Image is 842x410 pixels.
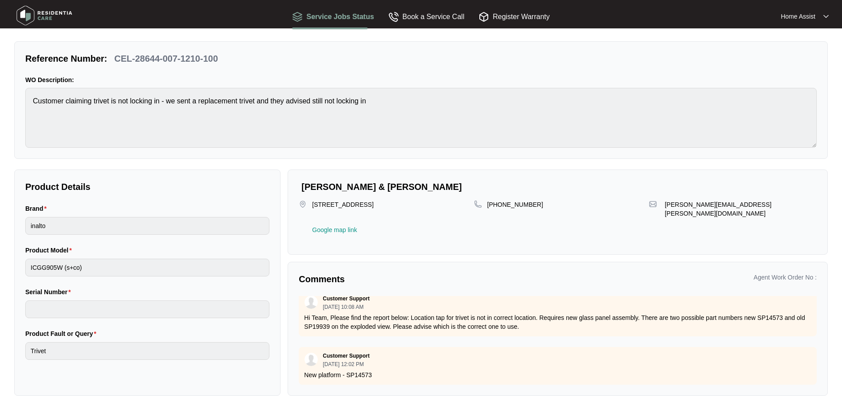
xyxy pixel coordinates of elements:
img: map-pin [299,200,307,208]
img: map-pin [649,200,657,208]
img: user.svg [304,296,318,309]
p: [PERSON_NAME][EMAIL_ADDRESS][PERSON_NAME][DOMAIN_NAME] [665,200,817,218]
img: map-pin [474,200,482,208]
p: Agent Work Order No : [754,273,817,282]
p: New platform - SP14573 [304,371,811,379]
input: Brand [25,217,269,235]
img: Service Jobs Status icon [292,12,303,22]
p: [PHONE_NUMBER] [487,200,543,209]
label: Serial Number [25,288,74,296]
img: dropdown arrow [823,14,829,19]
p: Comments [299,273,551,285]
p: [DATE] 12:02 PM [323,362,369,367]
input: Product Model [25,259,269,276]
label: Product Fault or Query [25,329,100,338]
p: Reference Number: [25,52,107,65]
p: CEL-28644-007-1210-100 [115,52,218,65]
img: Register Warranty icon [478,12,489,22]
div: Register Warranty [478,11,549,22]
p: Home Assist [781,12,815,21]
input: Serial Number [25,300,269,318]
img: residentia care logo [13,2,75,29]
textarea: Customer claiming trivet is not locking in - we sent a replacement trivet and they advised still ... [25,88,817,148]
p: Product Details [25,181,269,193]
div: Book a Service Call [388,11,465,22]
input: Product Fault or Query [25,342,269,360]
p: [DATE] 10:08 AM [323,304,369,310]
p: Customer Support [323,352,369,359]
p: WO Description: [25,75,817,84]
p: [PERSON_NAME] & [PERSON_NAME] [301,181,817,193]
img: user.svg [304,353,318,366]
p: Customer Support [323,295,369,302]
label: Brand [25,204,50,213]
div: Service Jobs Status [292,11,374,22]
p: Hi Team, Please find the report below: Location tap for trivet is not in correct location. Requir... [304,313,811,331]
p: [STREET_ADDRESS] [312,200,373,218]
img: Book a Service Call icon [388,12,399,22]
label: Product Model [25,246,75,255]
a: Google map link [312,227,357,233]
